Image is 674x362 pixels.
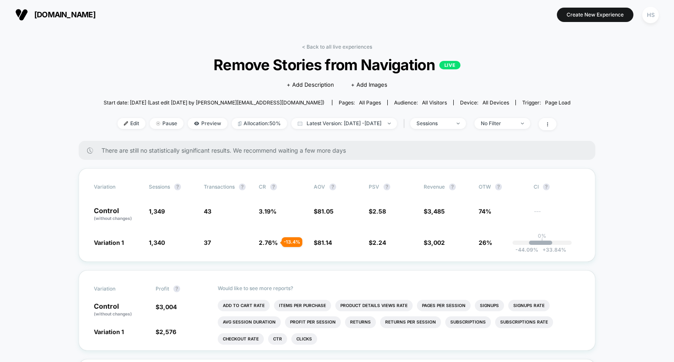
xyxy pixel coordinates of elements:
[479,239,492,246] span: 26%
[94,216,132,221] span: (without changes)
[538,247,566,253] span: 33.84 %
[156,303,177,310] span: $
[369,184,379,190] span: PSV
[34,11,96,19] span: [DOMAIN_NAME]
[274,300,331,312] li: Items Per Purchase
[345,316,376,328] li: Returns
[94,328,124,335] span: Variation 1
[204,239,211,246] span: 37
[351,82,387,88] span: + Add Images
[285,316,341,328] li: Profit Per Session
[453,100,515,106] span: Device:
[174,184,181,190] button: ?
[427,208,445,215] span: 3,485
[238,121,241,126] img: rebalance
[268,333,287,345] li: Ctr
[541,239,543,244] p: |
[417,300,471,312] li: Pages Per Session
[149,239,165,246] span: 1,340
[149,184,170,190] span: Sessions
[538,233,546,239] p: 0%
[149,208,165,215] span: 1,349
[218,285,581,291] p: Would like to see more reports?
[218,300,270,312] li: Add To Cart Rate
[150,118,184,129] span: Pause
[302,44,372,50] a: < Back to all live experiences
[218,316,281,328] li: Avg Session Duration
[380,316,441,328] li: Returns Per Session
[542,247,546,253] span: +
[339,100,381,106] div: Pages:
[124,121,128,126] img: edit
[522,100,570,106] div: Trigger:
[479,208,491,215] span: 74%
[291,333,317,345] li: Clicks
[335,300,413,312] li: Product Details Views Rate
[388,123,391,124] img: end
[204,208,211,215] span: 43
[479,184,525,190] span: OTW
[101,147,578,154] span: There are still no statistically significant results. We recommend waiting a few more days
[232,118,287,129] span: Allocation: 50%
[13,8,98,22] button: [DOMAIN_NAME]
[640,6,661,24] button: HS
[495,316,553,328] li: Subscriptions Rate
[218,333,264,345] li: Checkout Rate
[521,123,524,124] img: end
[515,247,538,253] span: -44.09 %
[127,56,547,73] span: Remove Stories from Navigation
[359,99,381,106] span: all pages
[156,286,169,292] span: Profit
[545,99,570,106] span: Page Load
[318,208,334,215] span: 81.05
[94,303,147,317] p: Control
[259,208,277,215] span: 3.19 %
[282,237,302,247] div: - 13.4 %
[329,184,336,190] button: ?
[534,209,580,222] span: ---
[159,328,176,335] span: 2,576
[369,208,386,215] span: $
[642,7,659,23] div: HS
[314,208,334,215] span: $
[298,121,302,126] img: calendar
[543,184,550,190] button: ?
[104,100,324,106] span: Start date: [DATE] (Last edit [DATE] by [PERSON_NAME][EMAIL_ADDRESS][DOMAIN_NAME])
[318,239,332,246] span: 81.14
[118,118,145,129] span: Edit
[270,184,277,190] button: ?
[314,239,332,246] span: $
[173,285,180,292] button: ?
[94,285,140,292] span: Variation
[445,316,491,328] li: Subscriptions
[424,208,445,215] span: $
[259,184,266,190] span: CR
[481,121,515,126] div: No Filter
[394,100,447,106] div: Audience:
[534,184,580,190] span: CI
[369,239,386,246] span: $
[557,8,633,22] button: Create New Experience
[475,300,504,312] li: Signups
[94,311,132,316] span: (without changes)
[159,303,177,310] span: 3,004
[239,184,246,190] button: ?
[495,184,502,190] button: ?
[314,184,325,190] span: AOV
[291,118,397,129] span: Latest Version: [DATE] - [DATE]
[204,184,235,190] span: Transactions
[416,121,450,126] div: sessions
[482,99,509,106] span: all devices
[287,81,334,89] span: + Add Description
[457,123,460,124] img: end
[424,239,445,246] span: $
[188,118,227,129] span: Preview
[373,239,386,246] span: 2.24
[508,300,550,312] li: Signups Rate
[449,184,456,190] button: ?
[94,184,140,190] span: Variation
[384,184,390,190] button: ?
[401,118,410,129] span: |
[94,239,124,246] span: Variation 1
[15,8,28,21] img: Visually logo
